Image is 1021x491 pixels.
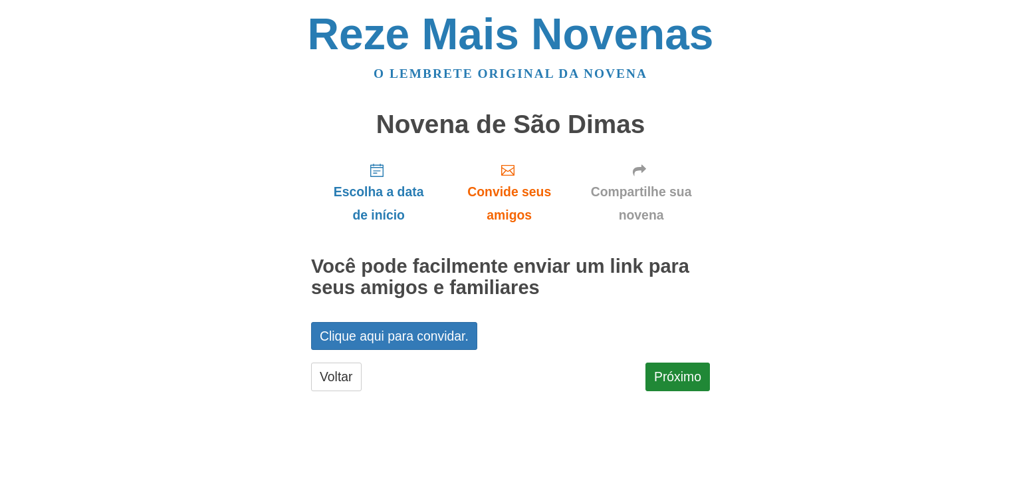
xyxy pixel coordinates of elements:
[334,185,424,222] font: Escolha a data de início
[591,185,692,222] font: Compartilhe sua novena
[311,152,446,233] a: Escolha a data de início
[572,152,710,233] a: Compartilhe sua novena
[374,67,647,81] a: O lembrete original da novena
[376,110,645,138] font: Novena de São Dimas
[320,329,469,343] font: Clique aqui para convidar.
[446,152,572,233] a: Convide seus amigos
[308,9,714,59] a: Reze Mais Novenas
[311,322,477,350] a: Clique aqui para convidar.
[311,255,689,298] font: Você pode facilmente enviar um link para seus amigos e familiares
[320,370,353,385] font: Voltar
[467,185,551,222] font: Convide seus amigos
[654,370,701,385] font: Próximo
[645,363,710,391] a: Próximo
[311,363,362,391] a: Voltar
